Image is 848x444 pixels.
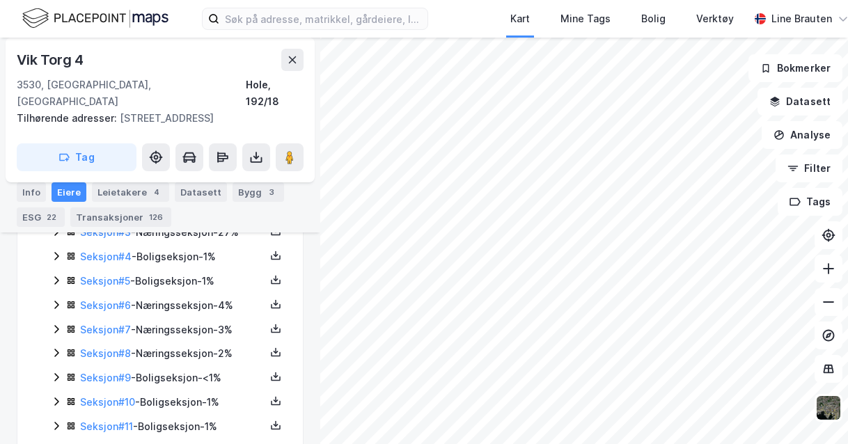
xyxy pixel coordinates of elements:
div: 22 [44,210,59,224]
div: Hole, 192/18 [246,77,304,110]
div: - Boligseksjon - <1% [80,370,265,386]
div: ESG [17,207,65,227]
div: Mine Tags [560,10,611,27]
a: Seksjon#3 [80,226,131,238]
a: Seksjon#6 [80,299,131,311]
div: Datasett [175,182,227,202]
div: Info [17,182,46,202]
div: - Næringsseksjon - 4% [80,297,265,314]
div: - Næringsseksjon - 2% [80,345,265,362]
a: Seksjon#11 [80,420,133,432]
img: logo.f888ab2527a4732fd821a326f86c7f29.svg [22,6,168,31]
div: Bygg [233,182,284,202]
div: Transaksjoner [70,207,171,227]
div: [STREET_ADDRESS] [17,110,292,127]
div: - Boligseksjon - 1% [80,248,265,265]
div: 4 [150,185,164,199]
span: Tilhørende adresser: [17,112,120,124]
div: Kart [510,10,530,27]
div: Kontrollprogram for chat [778,377,848,444]
a: Seksjon#9 [80,372,131,383]
div: - Næringsseksjon - 3% [80,322,265,338]
iframe: Chat Widget [778,377,848,444]
button: Analyse [762,121,842,149]
div: Leietakere [92,182,169,202]
input: Søk på adresse, matrikkel, gårdeiere, leietakere eller personer [219,8,427,29]
button: Tag [17,143,136,171]
button: Tags [778,188,842,216]
div: Verktøy [696,10,734,27]
div: Line Brauten [771,10,832,27]
a: Seksjon#4 [80,251,132,262]
a: Seksjon#10 [80,396,135,408]
div: 126 [146,210,166,224]
button: Datasett [757,88,842,116]
a: Seksjon#8 [80,347,131,359]
div: 3 [265,185,278,199]
a: Seksjon#7 [80,324,131,335]
a: Seksjon#5 [80,275,130,287]
div: - Boligseksjon - 1% [80,273,265,290]
div: Eiere [52,182,86,202]
div: Bolig [641,10,666,27]
div: Vik Torg 4 [17,49,86,71]
div: - Boligseksjon - 1% [80,418,265,435]
button: Bokmerker [748,54,842,82]
div: 3530, [GEOGRAPHIC_DATA], [GEOGRAPHIC_DATA] [17,77,246,110]
button: Filter [776,154,842,182]
div: - Boligseksjon - 1% [80,394,265,411]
